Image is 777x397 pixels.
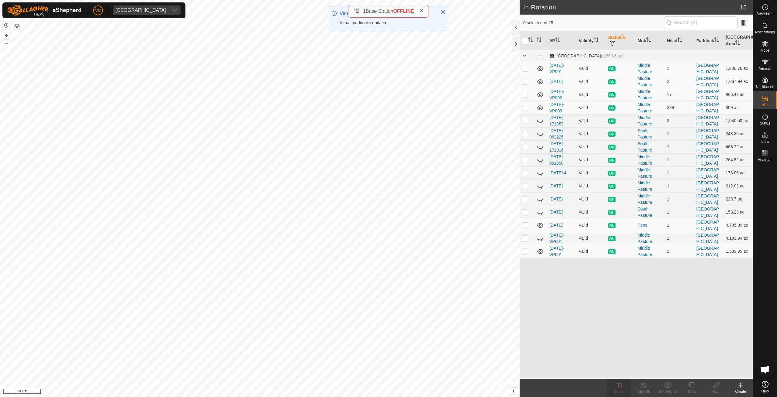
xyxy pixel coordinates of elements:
[723,140,753,153] td: 463.72 ac
[549,246,564,257] a: [DATE]-VP001
[761,140,769,143] span: Infra
[723,206,753,219] td: 153.23 ac
[696,220,719,231] a: [GEOGRAPHIC_DATA]
[576,127,606,140] td: Valid
[549,170,566,175] a: [DATE] 4
[696,167,719,179] a: [GEOGRAPHIC_DATA]
[723,88,753,101] td: 966.43 ac
[631,389,656,394] div: Turn Off
[696,154,719,166] a: [GEOGRAPHIC_DATA]
[664,62,694,75] td: 1
[723,114,753,127] td: 1,640.53 ac
[723,101,753,114] td: 869 ac
[677,38,682,43] p-sorticon: Activate to sort
[549,197,563,201] a: [DATE]
[664,127,694,140] td: 1
[638,62,662,75] div: Middle Pasture
[723,193,753,206] td: 223.7 ac
[664,206,694,219] td: 1
[696,141,719,152] a: [GEOGRAPHIC_DATA]
[549,79,563,84] a: [DATE]
[758,158,772,162] span: Heatmap
[694,32,723,50] th: Paddock
[664,114,694,127] td: 3
[638,232,662,245] div: Middle Pasture
[95,7,101,14] span: VC
[113,5,168,15] span: Buenos Aires
[646,38,651,43] p-sorticon: Activate to sort
[735,41,740,46] p-sorticon: Activate to sort
[638,128,662,140] div: South Pasture
[696,102,719,113] a: [GEOGRAPHIC_DATA]
[723,32,753,50] th: [GEOGRAPHIC_DATA] Area
[7,5,83,16] img: Gallagher Logo
[340,10,434,17] div: Virtual Paddocks
[728,389,753,394] div: Create
[723,180,753,193] td: 212.02 ac
[664,180,694,193] td: 1
[549,128,564,139] a: [DATE] 063225
[576,166,606,180] td: Valid
[664,245,694,258] td: 1
[696,76,719,87] a: [GEOGRAPHIC_DATA]
[608,145,616,150] span: ON
[549,183,563,188] a: [DATE]
[393,9,414,14] span: OFFLINE
[723,166,753,180] td: 178.06 ac
[576,193,606,206] td: Valid
[549,210,563,214] a: [DATE]
[549,89,564,100] a: [DATE]-VP002
[723,127,753,140] td: 248.39 ac
[439,8,447,16] button: Close
[696,233,719,244] a: [GEOGRAPHIC_DATA]
[664,153,694,166] td: 1
[608,171,616,176] span: ON
[608,105,616,111] span: ON
[638,222,662,228] div: Pens
[608,184,616,189] span: ON
[576,114,606,127] td: Valid
[755,30,775,34] span: Notifications
[576,32,606,50] th: Validity
[723,232,753,245] td: 4,183.94 ac
[576,219,606,232] td: Valid
[549,141,564,152] a: [DATE] 171916
[549,63,564,74] a: [DATE]-VP001
[236,389,259,395] a: Privacy Policy
[723,75,753,88] td: 1,067.94 ac
[638,88,662,101] div: Middle Pasture
[762,103,768,107] span: VPs
[723,245,753,258] td: 1,589.95 ac
[656,389,680,394] div: Show/Hide
[756,12,773,16] span: Schedules
[664,16,738,29] input: Search (S)
[635,32,665,50] th: Mob
[756,361,774,379] div: Open chat
[756,85,774,89] span: Neckbands
[638,75,662,88] div: Middle Pasture
[601,53,624,58] span: (8,560.6 ac)
[3,40,10,47] button: –
[664,140,694,153] td: 1
[638,101,662,114] div: Middle Pasture
[528,38,533,43] p-sorticon: Activate to sort
[753,378,777,395] a: Help
[696,193,719,205] a: [GEOGRAPHIC_DATA]
[664,219,694,232] td: 1
[608,249,616,254] span: ON
[115,8,166,13] div: [GEOGRAPHIC_DATA]
[638,141,662,153] div: South Pasture
[608,132,616,137] span: ON
[740,3,747,12] span: 15
[168,5,181,15] div: dropdown trigger
[696,89,719,100] a: [GEOGRAPHIC_DATA]
[576,245,606,258] td: Valid
[608,210,616,215] span: ON
[608,158,616,163] span: ON
[363,9,366,14] span: 1
[513,388,514,393] span: i
[664,166,694,180] td: 1
[638,206,662,219] div: South Pasture
[621,35,626,40] p-sorticon: Activate to sort
[696,63,719,74] a: [GEOGRAPHIC_DATA]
